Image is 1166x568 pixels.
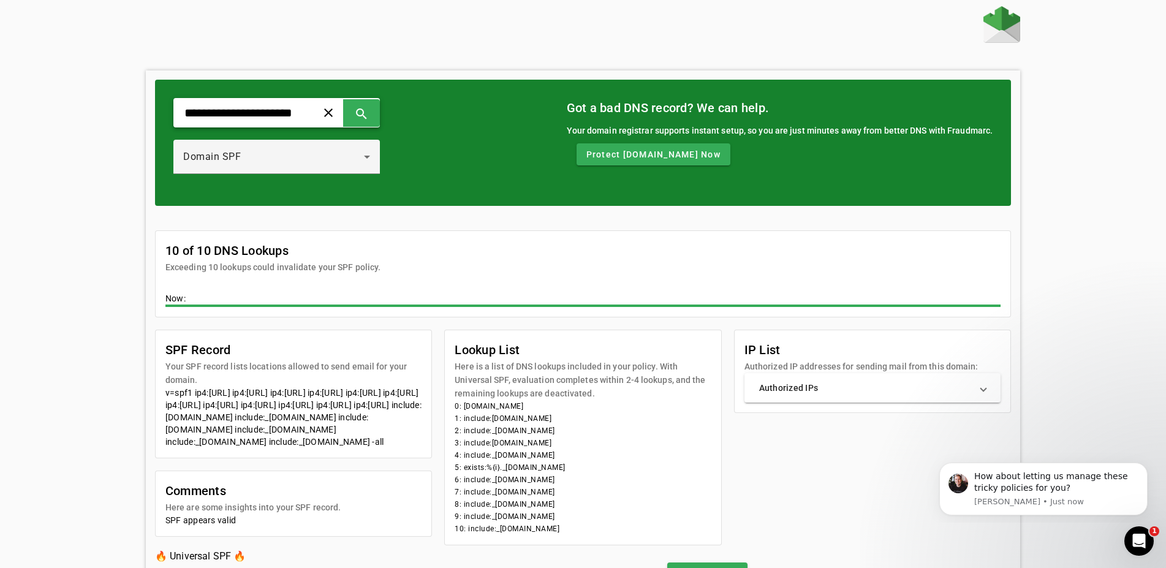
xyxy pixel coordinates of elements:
mat-card-title: Comments [165,481,341,501]
mat-card-subtitle: Here are some insights into your SPF record. [165,501,341,514]
mat-expansion-panel-header: Authorized IPs [744,373,1001,403]
mat-card-subtitle: Here is a list of DNS lookups included in your policy. With Universal SPF, evaluation completes w... [455,360,711,400]
span: Domain SPF [183,151,241,162]
button: Protect [DOMAIN_NAME] Now [577,143,730,165]
mat-card-title: 10 of 10 DNS Lookups [165,241,380,260]
mat-card-title: SPF Record [165,340,422,360]
li: 5: exists:%{i}._[DOMAIN_NAME] [455,461,711,474]
div: Now: [165,292,1001,307]
span: Protect [DOMAIN_NAME] Now [586,148,721,161]
li: 7: include:_[DOMAIN_NAME] [455,486,711,498]
li: 3: include:[DOMAIN_NAME] [455,437,711,449]
span: 1 [1149,526,1159,536]
li: 0: [DOMAIN_NAME] [455,400,711,412]
li: 10: include:_[DOMAIN_NAME] [455,523,711,535]
iframe: Intercom notifications message [921,452,1166,523]
li: 8: include:_[DOMAIN_NAME] [455,498,711,510]
mat-panel-title: Authorized IPs [759,382,971,394]
div: SPF appears valid [165,514,422,526]
a: Home [983,6,1020,46]
mat-card-title: Got a bad DNS record? We can help. [567,98,993,118]
img: Fraudmarc Logo [983,6,1020,43]
mat-card-title: Lookup List [455,340,711,360]
li: 4: include:_[DOMAIN_NAME] [455,449,711,461]
li: 6: include:_[DOMAIN_NAME] [455,474,711,486]
h3: 🔥 Universal SPF 🔥 [155,548,404,565]
iframe: Intercom live chat [1124,526,1154,556]
mat-card-subtitle: Authorized IP addresses for sending mail from this domain: [744,360,979,373]
div: Your domain registrar supports instant setup, so you are just minutes away from better DNS with F... [567,124,993,137]
li: 2: include:_[DOMAIN_NAME] [455,425,711,437]
li: 9: include:_[DOMAIN_NAME] [455,510,711,523]
div: v=spf1 ip4:[URL] ip4:[URL] ip4:[URL] ip4:[URL] ip4:[URL] ip4:[URL] ip4:[URL] ip4:[URL] ip4:[URL] ... [165,387,422,448]
mat-card-subtitle: Exceeding 10 lookups could invalidate your SPF policy. [165,260,380,274]
mat-card-title: IP List [744,340,979,360]
li: 1: include:[DOMAIN_NAME] [455,412,711,425]
mat-card-subtitle: Your SPF record lists locations allowed to send email for your domain. [165,360,422,387]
